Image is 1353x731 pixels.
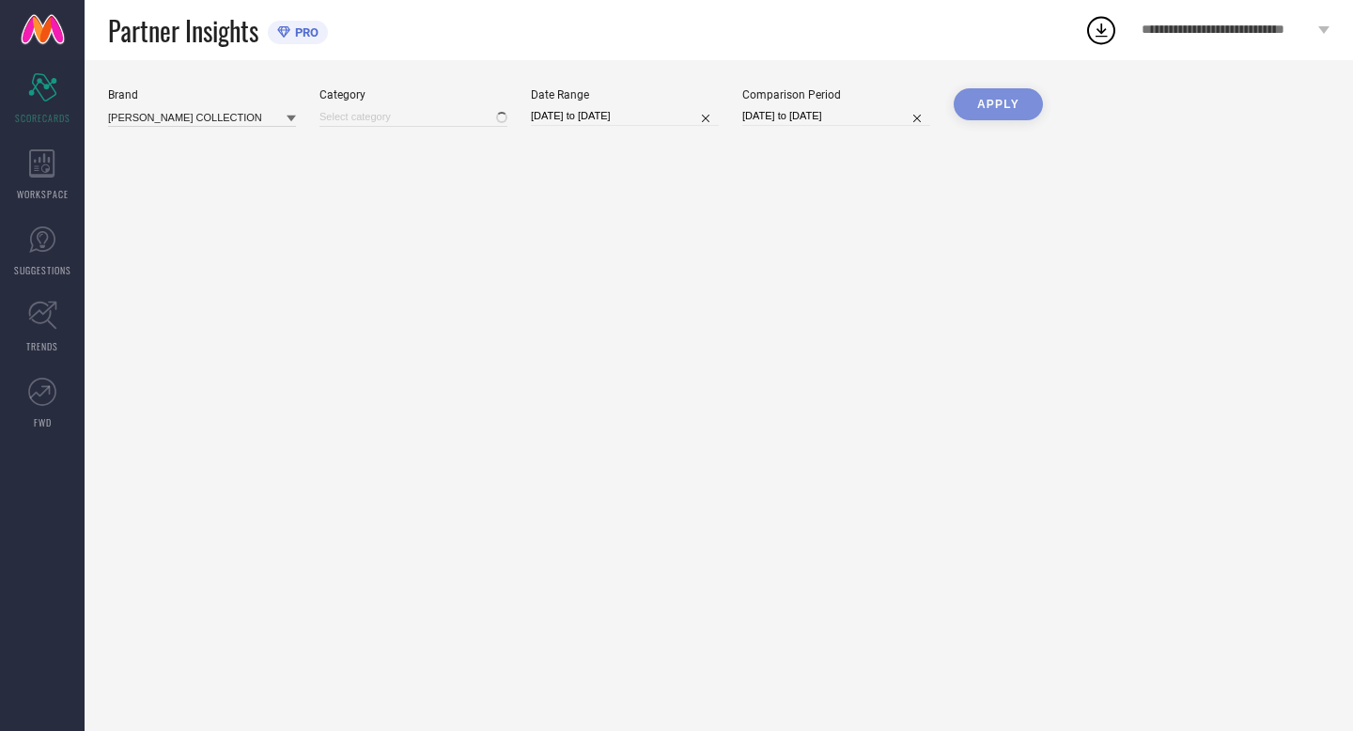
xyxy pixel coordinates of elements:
span: SCORECARDS [15,111,70,125]
div: Date Range [531,88,719,101]
div: Comparison Period [742,88,930,101]
input: Select comparison period [742,106,930,126]
span: PRO [290,25,319,39]
input: Select date range [531,106,719,126]
span: Partner Insights [108,11,258,50]
div: Category [319,88,507,101]
span: SUGGESTIONS [14,263,71,277]
div: Brand [108,88,296,101]
span: FWD [34,415,52,429]
span: WORKSPACE [17,187,69,201]
span: TRENDS [26,339,58,353]
div: Open download list [1084,13,1118,47]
